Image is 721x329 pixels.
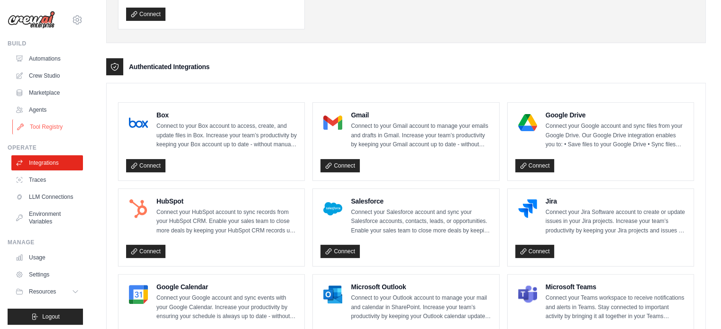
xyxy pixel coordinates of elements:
button: Resources [11,284,83,299]
a: Tool Registry [12,119,84,134]
a: Connect [515,159,555,172]
div: Build [8,40,83,47]
h4: Google Calendar [156,282,297,292]
img: Logo [8,11,55,29]
p: Connect your Teams workspace to receive notifications and alerts in Teams. Stay connected to impo... [546,293,686,321]
a: Traces [11,172,83,187]
img: Salesforce Logo [323,199,342,218]
a: Connect [320,159,360,172]
a: Crew Studio [11,68,83,83]
a: Environment Variables [11,206,83,229]
h4: Jira [546,196,686,206]
img: Google Drive Logo [518,113,537,132]
p: Connect your Salesforce account and sync your Salesforce accounts, contacts, leads, or opportunit... [351,208,491,236]
span: Logout [42,313,60,320]
img: Gmail Logo [323,113,342,132]
h4: HubSpot [156,196,297,206]
a: Usage [11,250,83,265]
a: LLM Connections [11,189,83,205]
h4: Gmail [351,110,491,120]
button: Logout [8,309,83,325]
p: Connect your Google account and sync events with your Google Calendar. Increase your productivity... [156,293,297,321]
div: Manage [8,239,83,246]
span: Resources [29,288,56,295]
a: Connect [515,245,555,258]
h4: Microsoft Outlook [351,282,491,292]
p: Connect to your Outlook account to manage your mail and calendar in SharePoint. Increase your tea... [351,293,491,321]
img: Google Calendar Logo [129,285,148,304]
p: Connect your HubSpot account to sync records from your HubSpot CRM. Enable your sales team to clo... [156,208,297,236]
img: Jira Logo [518,199,537,218]
img: Box Logo [129,113,148,132]
a: Connect [126,245,165,258]
a: Connect [320,245,360,258]
h4: Box [156,110,297,120]
img: HubSpot Logo [129,199,148,218]
h3: Authenticated Integrations [129,62,210,71]
div: Operate [8,144,83,151]
a: Automations [11,51,83,66]
a: Agents [11,102,83,117]
a: Connect [126,159,165,172]
a: Marketplace [11,85,83,100]
a: Integrations [11,155,83,170]
p: Connect your Google account and sync files from your Google Drive. Our Google Drive integration e... [546,122,686,150]
a: Connect [126,8,165,21]
h4: Salesforce [351,196,491,206]
p: Connect to your Gmail account to manage your emails and drafts in Gmail. Increase your team’s pro... [351,122,491,150]
h4: Microsoft Teams [546,282,686,292]
p: Connect your Jira Software account to create or update issues in your Jira projects. Increase you... [546,208,686,236]
img: Microsoft Teams Logo [518,285,537,304]
a: Settings [11,267,83,282]
p: Connect to your Box account to access, create, and update files in Box. Increase your team’s prod... [156,122,297,150]
img: Microsoft Outlook Logo [323,285,342,304]
h4: Google Drive [546,110,686,120]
